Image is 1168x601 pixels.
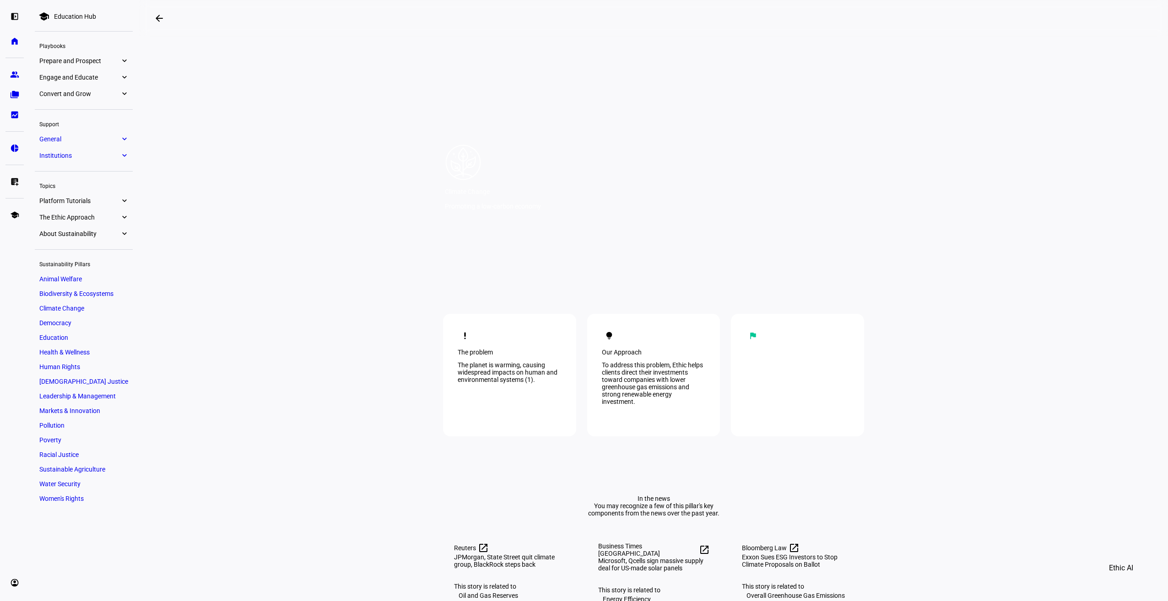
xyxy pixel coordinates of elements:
[5,32,24,50] a: home
[602,349,706,356] div: Our Approach
[154,13,165,24] mat-icon: arrow_backwards
[39,57,120,64] span: Prepare and Prospect
[39,90,120,97] span: Convert and Grow
[699,544,709,555] mat-icon: open_in_new
[35,478,133,490] a: Water Security
[598,542,709,557] div: Business Times [GEOGRAPHIC_DATA]
[35,117,133,130] div: Support
[35,492,133,505] a: Women's Rights
[35,39,133,52] div: Playbooks
[458,349,562,356] div: The problem
[39,275,82,283] span: Animal Welfare
[35,287,133,300] a: Biodiversity & Ecosystems
[742,583,853,590] div: This story is related to
[789,542,800,553] mat-icon: open_in_new
[35,448,133,461] a: Racial Justice
[120,134,128,144] eth-mat-symbol: expand_more
[742,590,849,601] div: Overall Greenhouse Gas Emissions
[35,434,133,446] a: Poverty
[35,317,133,329] a: Democracy
[35,331,133,344] a: Education
[454,553,565,568] div: JPMorgan, State Street quit climate group, BlackRock steps back
[742,553,853,568] div: Exxon Sues ESG Investors to Stop Climate Proposals on Ballot
[10,210,19,220] eth-mat-symbol: school
[10,12,19,21] eth-mat-symbol: left_panel_open
[10,70,19,79] eth-mat-symbol: group
[598,557,709,572] div: Microsoft, Qcells sign massive supply deal for US-made solar panels
[39,466,105,473] span: Sustainable Agriculture
[598,586,709,594] div: This story is related to
[35,463,133,476] a: Sustainable Agriculture
[39,135,120,143] span: General
[39,407,100,414] span: Markets & Innovation
[39,349,90,356] span: Health & Wellness
[35,149,133,162] a: Institutionsexpand_more
[54,13,96,20] div: Education Hub
[120,229,128,238] eth-mat-symbol: expand_more
[5,139,24,157] a: pie_chart
[445,144,481,181] img: climateChange.svg
[39,378,128,385] span: [DEMOGRAPHIC_DATA] Justice
[746,361,849,391] div: The Climate Change Pillar seeks to limit the negative health and environmental impacts of a chang...
[605,331,614,340] mat-icon: lightbulb
[39,230,120,237] span: About Sustainability
[120,196,128,205] eth-mat-symbol: expand_more
[120,213,128,222] eth-mat-symbol: expand_more
[454,542,565,553] div: Reuters
[39,214,120,221] span: The Ethic Approach
[445,188,541,195] div: Climate Change
[746,349,849,356] div: Our Vision
[120,73,128,82] eth-mat-symbol: expand_more
[35,419,133,432] a: Pollution
[454,583,565,590] div: This story is related to
[35,302,133,315] a: Climate Change
[39,152,120,159] span: Institutions
[458,361,562,383] div: The planet is warming, causing widespread impacts on human and environmental systems (1).
[10,110,19,119] eth-mat-symbol: bid_landscape
[10,90,19,99] eth-mat-symbol: folder_copy
[35,346,133,359] a: Health & Wellness
[39,197,120,204] span: Platform Tutorials
[35,404,133,417] a: Markets & Innovation
[460,331,470,340] mat-icon: priority_high
[39,451,79,458] span: Racial Justice
[5,86,24,104] a: folder_copy
[638,495,670,502] div: In the news
[5,65,24,84] a: group
[742,542,853,553] div: Bloomberg Law
[35,390,133,402] a: Leadership & Management
[39,392,116,400] span: Leadership & Management
[39,422,65,429] span: Pollution
[120,151,128,160] eth-mat-symbol: expand_more
[39,319,71,327] span: Democracy
[10,144,19,153] eth-mat-symbol: pie_chart
[454,590,523,601] div: Oil and Gas Reserves
[38,11,49,22] mat-icon: school
[39,480,81,488] span: Water Security
[10,578,19,587] eth-mat-symbol: account_circle
[10,177,19,186] eth-mat-symbol: list_alt_add
[39,334,68,341] span: Education
[35,257,133,270] div: Sustainability Pillars
[35,375,133,388] a: [DEMOGRAPHIC_DATA] Justice
[39,363,80,370] span: Human Rights
[578,502,730,517] div: You may recognize a few of this pillar's key components from the news over the past year.
[120,89,128,98] eth-mat-symbol: expand_more
[39,74,120,81] span: Engage and Educate
[10,37,19,46] eth-mat-symbol: home
[39,290,114,297] span: Biodiversity & Ecosystems
[120,56,128,65] eth-mat-symbol: expand_more
[602,361,706,405] div: To address this problem, Ethic helps clients direct their investments toward companies with lower...
[35,133,133,145] a: Generalexpand_more
[1096,557,1146,579] button: Ethic AI
[478,542,489,553] mat-icon: open_in_new
[748,331,757,340] mat-icon: flag
[35,273,133,285] a: Animal Welfare
[39,436,61,444] span: Poverty
[39,495,84,502] span: Women's Rights
[35,179,133,192] div: Topics
[445,203,541,210] div: Promoting a low-carbon economy
[5,106,24,124] a: bid_landscape
[35,360,133,373] a: Human Rights
[39,305,84,312] span: Climate Change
